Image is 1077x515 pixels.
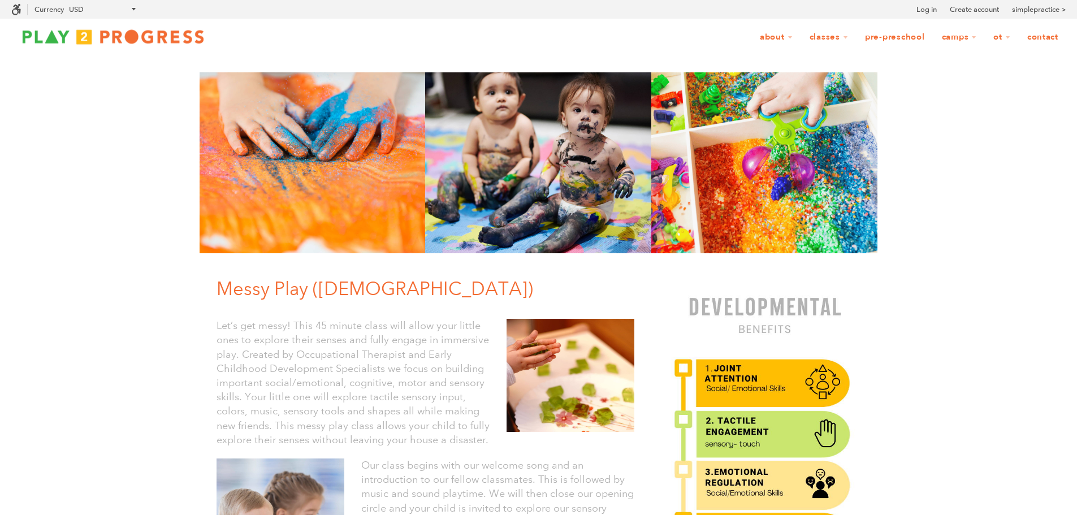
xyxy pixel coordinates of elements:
[217,319,490,447] p: Let’s get messy! This 45 minute class will allow your little ones to explore their senses and ful...
[802,27,855,48] a: Classes
[1020,27,1066,48] a: Contact
[217,276,643,302] h1: Messy Play ([DEMOGRAPHIC_DATA])
[752,27,800,48] a: About
[986,27,1018,48] a: OT
[1012,4,1066,15] a: simplepractice >
[916,4,937,15] a: Log in
[858,27,932,48] a: Pre-Preschool
[34,5,64,14] label: Currency
[950,4,999,15] a: Create account
[935,27,984,48] a: Camps
[11,25,215,48] img: Play2Progress logo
